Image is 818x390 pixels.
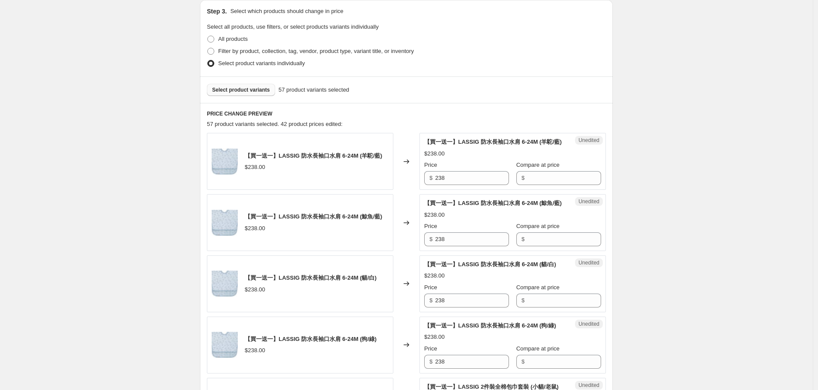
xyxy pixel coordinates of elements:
[424,200,562,206] span: 【買一送一】LASSIG 防水長袖口水肩 6-24M (鯨魚/藍)
[424,139,562,145] span: 【買一送一】LASSIG 防水長袖口水肩 6-24M (羊駝/藍)
[579,198,599,205] span: Unedited
[424,333,445,341] div: $238.00
[579,382,599,389] span: Unedited
[218,60,305,66] span: Select product variants individually
[230,7,343,16] p: Select which products should change in price
[212,86,270,93] span: Select product variants
[279,86,349,94] span: 57 product variants selected
[424,261,556,268] span: 【買一送一】LASSIG 防水長袖口水肩 6-24M (貓/白)
[516,223,560,229] span: Compare at price
[245,152,382,159] span: 【買一送一】LASSIG 防水長袖口水肩 6-24M (羊駝/藍)
[429,175,432,181] span: $
[516,284,560,291] span: Compare at price
[516,162,560,168] span: Compare at price
[429,297,432,304] span: $
[424,284,437,291] span: Price
[245,336,376,342] span: 【買一送一】LASSIG 防水長袖口水肩 6-24M (狗/綠)
[516,345,560,352] span: Compare at price
[218,36,248,42] span: All products
[522,236,525,242] span: $
[212,271,238,297] img: Laessig-long-shoulders-h1_55791a99-f3ef-45e9-98ac-397e9b39ba83_80x.jpg
[424,162,437,168] span: Price
[429,358,432,365] span: $
[424,322,556,329] span: 【買一送一】LASSIG 防水長袖口水肩 6-24M (狗/綠)
[212,149,238,175] img: Laessig-long-shoulders-h1_55791a99-f3ef-45e9-98ac-397e9b39ba83_80x.jpg
[579,259,599,266] span: Unedited
[522,358,525,365] span: $
[245,163,265,172] div: $238.00
[207,110,606,117] h6: PRICE CHANGE PREVIEW
[579,137,599,144] span: Unedited
[424,211,445,219] div: $238.00
[579,321,599,327] span: Unedited
[424,345,437,352] span: Price
[207,121,342,127] span: 57 product variants selected. 42 product prices edited:
[212,210,238,236] img: Laessig-long-shoulders-h1_55791a99-f3ef-45e9-98ac-397e9b39ba83_80x.jpg
[245,285,265,294] div: $238.00
[207,7,227,16] h2: Step 3.
[245,213,382,220] span: 【買一送一】LASSIG 防水長袖口水肩 6-24M (鯨魚/藍)
[245,346,265,355] div: $238.00
[522,297,525,304] span: $
[218,48,414,54] span: Filter by product, collection, tag, vendor, product type, variant title, or inventory
[245,224,265,233] div: $238.00
[424,149,445,158] div: $238.00
[212,332,238,358] img: Laessig-long-shoulders-h1_55791a99-f3ef-45e9-98ac-397e9b39ba83_80x.jpg
[207,84,275,96] button: Select product variants
[429,236,432,242] span: $
[522,175,525,181] span: $
[424,271,445,280] div: $238.00
[207,23,379,30] span: Select all products, use filters, or select products variants individually
[424,223,437,229] span: Price
[245,274,376,281] span: 【買一送一】LASSIG 防水長袖口水肩 6-24M (貓/白)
